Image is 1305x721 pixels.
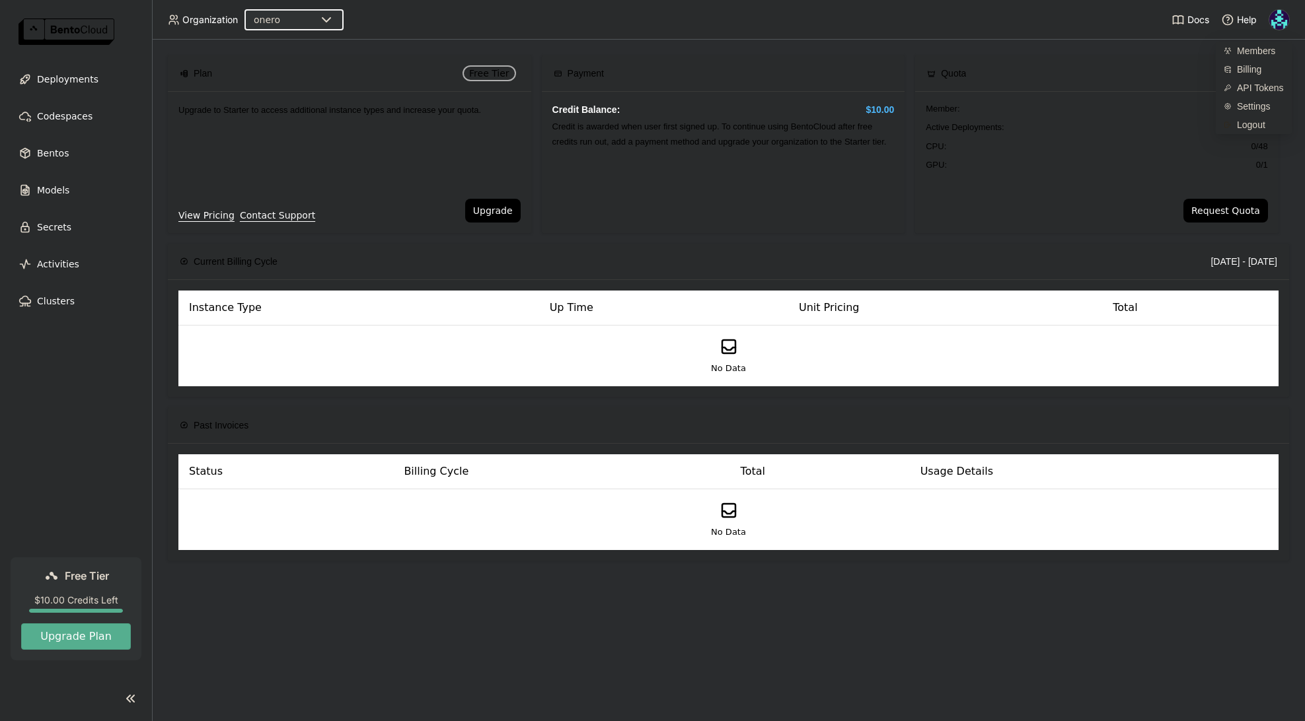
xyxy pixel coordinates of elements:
[21,594,131,606] div: $10.00 Credits Left
[1216,79,1292,97] a: API Tokens
[194,66,212,81] span: Plan
[11,251,141,277] a: Activities
[926,158,947,172] span: GPU:
[730,454,910,489] th: Total
[1216,97,1292,116] a: Settings
[1237,45,1275,57] span: Members
[1102,291,1279,326] th: Total
[926,102,959,116] span: Member :
[1216,60,1292,79] a: Billing
[926,140,946,153] span: CPU:
[1237,100,1271,112] span: Settings
[19,18,114,45] img: logo
[11,214,141,240] a: Secrets
[37,219,71,235] span: Secrets
[926,121,1004,134] span: Active Deployments :
[281,14,283,27] input: Selected onero.
[711,526,746,539] span: No Data
[866,102,894,117] span: $10.00
[711,362,746,375] span: No Data
[37,182,69,198] span: Models
[178,208,235,223] a: View Pricing
[1172,13,1209,26] a: Docs
[178,291,539,326] th: Instance Type
[941,66,966,81] span: Quota
[37,293,75,309] span: Clusters
[1216,42,1292,60] a: Members
[65,569,109,582] span: Free Tier
[11,140,141,166] a: Bentos
[910,454,1279,489] th: Usage Details
[1237,14,1257,26] span: Help
[37,145,69,161] span: Bentos
[178,105,481,115] span: Upgrade to Starter to access additional instance types and increase your quota.
[469,68,509,79] span: Free Tier
[1183,199,1268,223] button: Request Quota
[11,288,141,314] a: Clusters
[1211,254,1277,269] div: [DATE] - [DATE]
[1187,14,1209,26] span: Docs
[1256,158,1268,172] span: 0 / 1
[11,557,141,660] a: Free Tier$10.00 Credits LeftUpgrade Plan
[788,291,1102,326] th: Unit Pricing
[552,102,895,117] h4: Credit Balance:
[240,208,315,223] a: Contact Support
[1237,63,1261,75] span: Billing
[254,13,280,26] div: onero
[1269,10,1289,30] img: Darko Petrovic
[37,256,79,272] span: Activities
[393,454,729,489] th: Billing Cycle
[1237,82,1284,94] span: API Tokens
[465,199,521,223] button: Upgrade
[178,454,393,489] th: Status
[182,14,238,26] span: Organization
[1216,116,1292,134] div: Logout
[539,291,788,326] th: Up Time
[11,177,141,203] a: Models
[1237,119,1265,131] span: Logout
[37,108,93,124] span: Codespaces
[11,66,141,92] a: Deployments
[568,66,604,81] span: Payment
[37,71,98,87] span: Deployments
[1221,13,1257,26] div: Help
[11,103,141,129] a: Codespaces
[552,121,887,146] span: Credit is awarded when user first signed up. To continue using BentoCloud after free credits run ...
[21,623,131,650] button: Upgrade Plan
[194,418,248,432] span: Past Invoices
[194,254,278,269] span: Current Billing Cycle
[1251,140,1268,153] span: 0 / 48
